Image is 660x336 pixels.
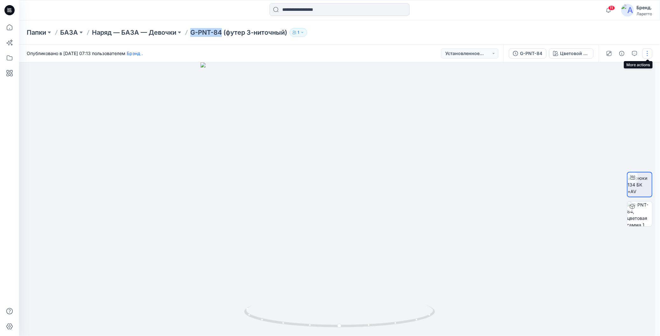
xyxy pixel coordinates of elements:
ya-tr-span: Папки [27,29,46,36]
a: Брэнд . [127,51,143,56]
img: аватар [621,4,634,17]
p: 1 [298,29,299,36]
img: Брюки 134 БК +AV [628,175,652,195]
ya-tr-span: G-PNT-84 (футер 3-ниточный) [190,29,287,36]
ya-tr-span: Ларетто [636,11,652,16]
a: Наряд — БАЗА — Девочки [92,28,176,37]
button: G-PNT-84 [509,48,546,59]
button: Цветовой путь 1 [549,48,593,59]
button: Подробные сведения [617,48,627,59]
ya-tr-span: Наряд — БАЗА — Девочки [92,29,176,36]
a: Папки [27,28,46,37]
ya-tr-span: Бренд. [636,5,652,10]
span: 11 [608,5,615,10]
ya-tr-span: G-PNT-84 [520,51,542,56]
ya-tr-span: Цветовой путь 1 [560,51,596,56]
ya-tr-span: Опубликовано в [DATE] 07:13 пользователем [27,51,125,56]
img: G-PNT-84, цветовая гамма 1 [627,201,652,226]
a: БАЗА [60,28,78,37]
ya-tr-span: БАЗА [60,29,78,36]
button: 1 [290,28,307,37]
